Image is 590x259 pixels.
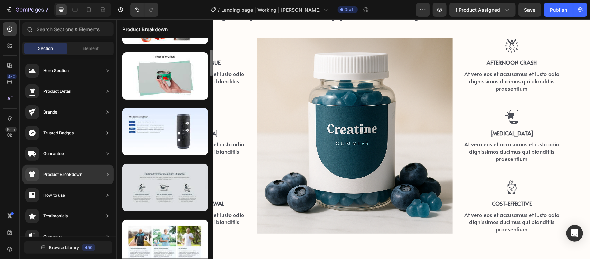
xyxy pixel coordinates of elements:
[7,74,17,79] div: 450
[388,161,402,175] img: gempages_432750572815254551-41a3dc15-d745-441b-9f5b-7429952425a5.svg
[347,110,444,118] div: Rich Text Editor. Editing area: main
[43,192,65,199] div: How to use
[347,39,444,48] div: Rich Text Editor. Editing area: main
[43,88,71,95] div: Product Detail
[43,129,74,136] div: Trusted Badges
[45,6,48,14] p: 7
[43,213,68,220] div: Testimonials
[347,122,444,143] p: At vero eos et accusamus et iusto odio dignissimos ducimus qui blanditiis praesentium
[449,3,516,17] button: 1 product assigned
[518,3,541,17] button: Save
[524,7,536,13] span: Save
[5,127,17,132] div: Beta
[49,244,79,251] span: Browse Library
[116,19,590,259] iframe: Design area
[347,51,444,73] p: At vero eos et accusamus et iusto odio dignissimos ducimus qui blanditiis praesentium
[347,181,444,188] p: Cost-Effective
[82,244,95,251] div: 450
[218,6,220,14] span: /
[544,3,573,17] button: Publish
[43,67,69,74] div: Hero Section
[347,192,444,214] p: At vero eos et accusamus et iusto odio dignissimos ducimus qui blanditiis praesentium
[24,241,112,254] button: Browse Library450
[43,109,57,116] div: Brands
[3,3,51,17] button: 7
[388,20,402,34] img: gempages_432750572815254551-1dc7ab17-a9f3-48e4-b97c-ab7fc9bcc5fe.svg
[43,150,64,157] div: Guarantee
[43,233,62,240] div: Compare
[222,6,321,14] span: Landing page | Working | [PERSON_NAME]
[388,90,402,104] img: gempages_432750572815254551-8a37c995-47f6-463d-88ce-f7612458e805.svg
[130,3,158,17] div: Undo/Redo
[566,225,583,242] div: Open Intercom Messenger
[22,22,114,36] input: Search Sections & Elements
[83,45,99,52] span: Element
[43,171,82,178] div: Product Breakdown
[38,45,53,52] span: Section
[345,7,355,13] span: Draft
[347,40,444,47] p: Afternoon crash
[455,6,500,14] span: 1 product assigned
[347,110,444,118] p: [MEDICAL_DATA]
[550,6,567,14] div: Publish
